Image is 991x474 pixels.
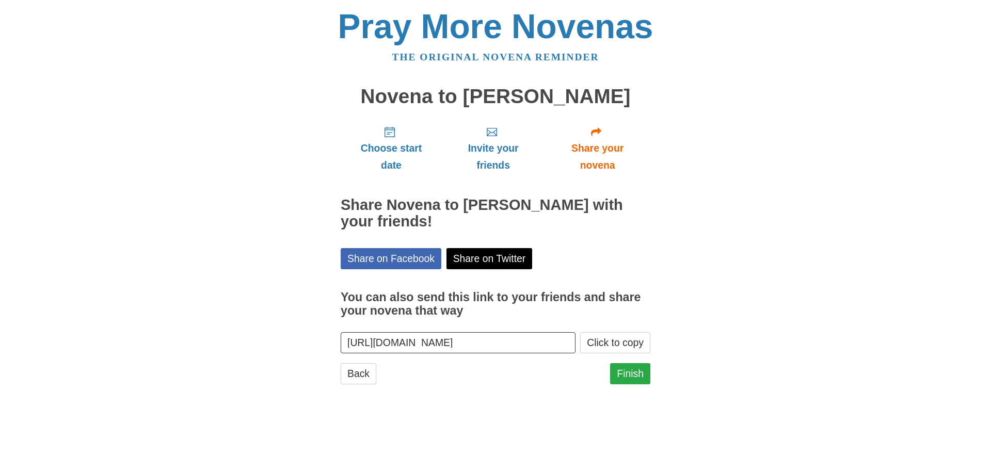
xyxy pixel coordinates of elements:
[341,118,442,179] a: Choose start date
[610,363,650,384] a: Finish
[341,363,376,384] a: Back
[580,332,650,353] button: Click to copy
[341,248,441,269] a: Share on Facebook
[341,291,650,317] h3: You can also send this link to your friends and share your novena that way
[392,52,599,62] a: The original novena reminder
[452,140,534,174] span: Invite your friends
[341,197,650,230] h2: Share Novena to [PERSON_NAME] with your friends!
[545,118,650,179] a: Share your novena
[442,118,545,179] a: Invite your friends
[446,248,533,269] a: Share on Twitter
[341,86,650,108] h1: Novena to [PERSON_NAME]
[351,140,431,174] span: Choose start date
[338,7,653,45] a: Pray More Novenas
[555,140,640,174] span: Share your novena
